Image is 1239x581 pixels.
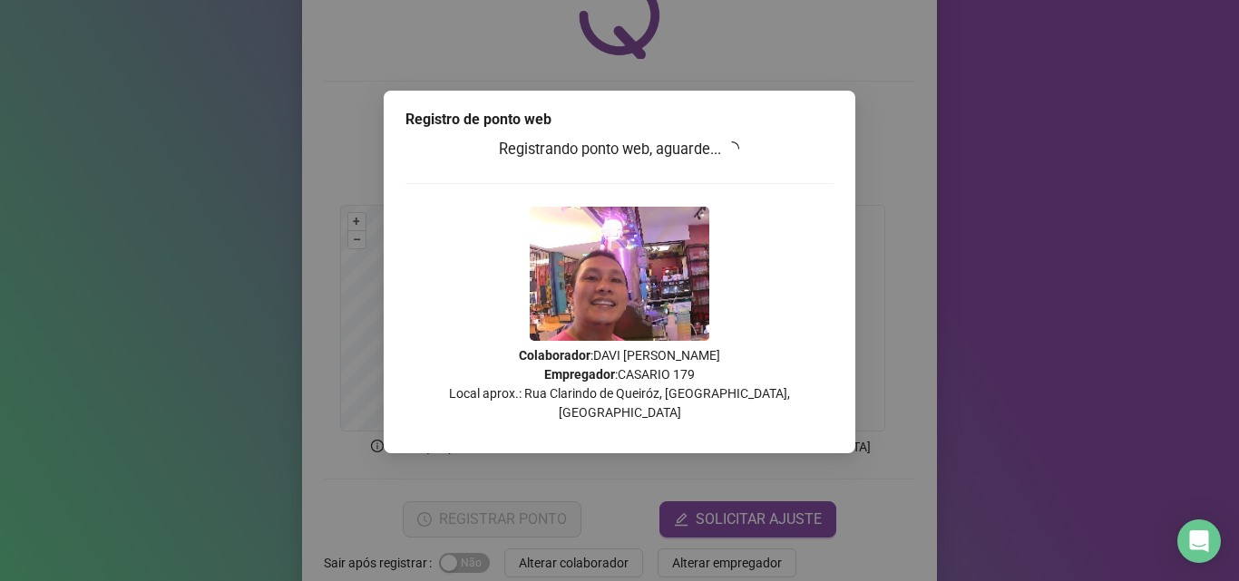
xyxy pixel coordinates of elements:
div: Registro de ponto web [405,109,834,131]
p: : DAVI [PERSON_NAME] : CASARIO 179 Local aprox.: Rua Clarindo de Queiróz, [GEOGRAPHIC_DATA], [GEO... [405,346,834,422]
strong: Colaborador [519,348,590,363]
h3: Registrando ponto web, aguarde... [405,138,834,161]
div: Open Intercom Messenger [1177,519,1221,563]
img: 9k= [530,207,709,341]
strong: Empregador [544,367,615,382]
span: loading [725,140,741,157]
